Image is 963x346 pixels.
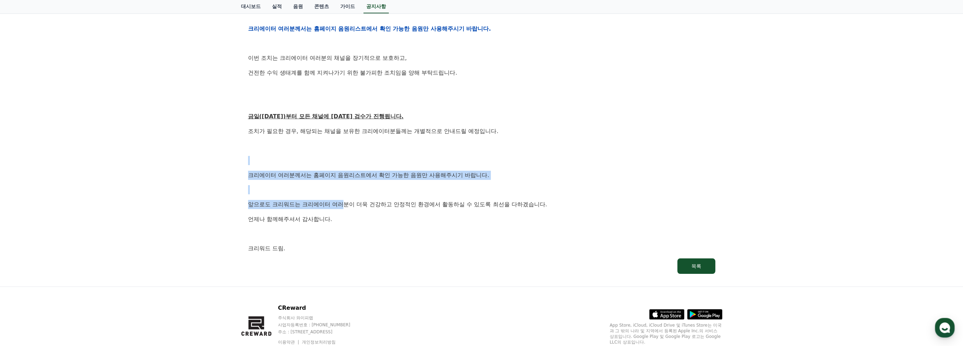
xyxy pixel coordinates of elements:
a: 목록 [248,258,715,274]
p: 사업자등록번호 : [PHONE_NUMBER] [278,322,364,328]
button: 목록 [677,258,715,274]
u: 금일([DATE])부터 모든 채널에 [DATE] 검수가 진행됩니다. [248,113,404,120]
p: 주소 : [STREET_ADDRESS] [278,329,364,335]
p: CReward [278,304,364,312]
a: 홈 [2,223,46,241]
p: 크리워드 드림. [248,244,715,253]
a: 개인정보처리방침 [302,340,336,345]
p: App Store, iCloud, iCloud Drive 및 iTunes Store는 미국과 그 밖의 나라 및 지역에서 등록된 Apple Inc.의 서비스 상표입니다. Goo... [610,322,722,345]
strong: 크리에이터 여러분께서는 홈페이지 음원리스트에서 확인 가능한 음원만 사용해주시기 바랍니다. [248,25,491,32]
p: 주식회사 와이피랩 [278,315,364,321]
a: 설정 [91,223,135,241]
p: 건전한 수익 생태계를 함께 지켜나가기 위한 불가피한 조치임을 양해 부탁드립니다. [248,68,715,77]
a: 이용약관 [278,340,300,345]
a: 대화 [46,223,91,241]
p: 크리에이터 여러분께서는 홈페이지 음원리스트에서 확인 가능한 음원만 사용해주시기 바랍니다. [248,171,715,180]
span: 대화 [64,234,73,240]
div: 목록 [691,263,701,270]
p: 앞으로도 크리워드는 크리에이터 여러분이 더욱 건강하고 안정적인 환경에서 활동하실 수 있도록 최선을 다하겠습니다. [248,200,715,209]
span: 설정 [109,234,117,239]
p: 조치가 필요한 경우, 해당되는 채널을 보유한 크리에이터분들께는 개별적으로 안내드릴 예정입니다. [248,127,715,136]
p: 이번 조치는 크리에이터 여러분의 채널을 장기적으로 보호하고, [248,54,715,63]
span: 홈 [22,234,26,239]
p: 언제나 함께해주셔서 감사합니다. [248,215,715,224]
